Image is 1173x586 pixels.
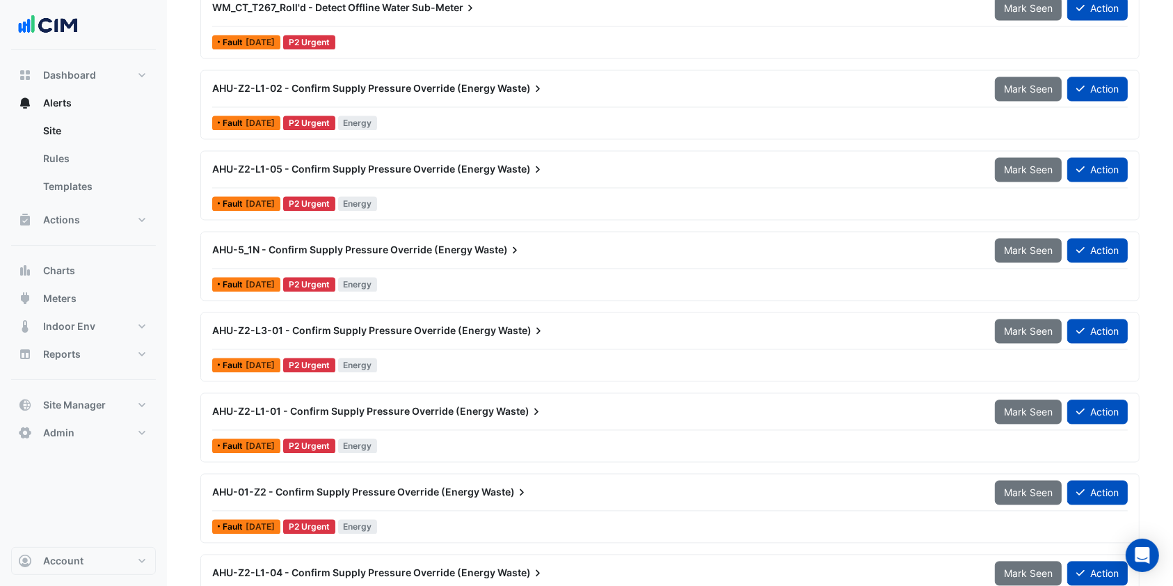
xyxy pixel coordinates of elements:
span: Fault [223,442,246,450]
div: P2 Urgent [283,196,335,211]
button: Admin [11,419,156,447]
button: Reports [11,340,156,368]
span: Mon 25-Aug-2025 11:45 AEST [246,521,275,532]
span: Account [43,554,83,568]
a: Rules [32,145,156,173]
span: Actions [43,213,80,227]
span: Energy [338,519,378,534]
button: Actions [11,206,156,234]
span: AHU-Z2-L1-04 - Confirm Supply Pressure Override (Energy [212,567,495,578]
span: AHU-Z2-L1-01 - Confirm Supply Pressure Override (Energy [212,405,494,417]
span: Energy [338,277,378,292]
span: Waste) [481,485,529,499]
div: Alerts [11,117,156,206]
span: Mark Seen [1004,325,1053,337]
button: Indoor Env [11,312,156,340]
span: Energy [338,116,378,130]
span: Mon 25-Aug-2025 17:01 AEST [246,118,275,128]
div: P2 Urgent [283,277,335,292]
span: Waste) [497,566,545,580]
span: Mon 25-Aug-2025 15:02 AEST [246,360,275,370]
span: Waste) [496,404,543,418]
span: Reports [43,347,81,361]
span: AHU-01-Z2 - Confirm Supply Pressure Override (Energy [212,486,479,498]
button: Account [11,547,156,575]
app-icon: Dashboard [18,68,32,82]
span: Site Manager [43,398,106,412]
span: Admin [43,426,74,440]
a: Site [32,117,156,145]
span: Dashboard [43,68,96,82]
button: Mark Seen [995,157,1062,182]
button: Action [1067,561,1128,585]
span: Sub-Meter [412,1,477,15]
div: Open Intercom Messenger [1126,539,1159,572]
button: Dashboard [11,61,156,89]
app-icon: Meters [18,292,32,306]
span: Mark Seen [1004,164,1053,175]
div: P2 Urgent [283,438,335,453]
span: Indoor Env [43,319,95,333]
div: P2 Urgent [283,519,335,534]
span: Mon 25-Aug-2025 15:17 AEST [246,279,275,290]
button: Mark Seen [995,399,1062,424]
span: Meters [43,292,77,306]
span: Fault [223,280,246,289]
span: Fault [223,38,246,47]
button: Site Manager [11,391,156,419]
button: Action [1067,77,1128,101]
button: Action [1067,157,1128,182]
span: Mon 25-Aug-2025 15:46 AEST [246,198,275,209]
div: P2 Urgent [283,358,335,372]
span: Energy [338,358,378,372]
app-icon: Alerts [18,96,32,110]
div: P2 Urgent [283,116,335,130]
button: Alerts [11,89,156,117]
span: Waste) [474,243,522,257]
app-icon: Admin [18,426,32,440]
span: Fault [223,200,246,208]
button: Meters [11,285,156,312]
span: AHU-Z2-L1-02 - Confirm Supply Pressure Override (Energy [212,82,495,94]
span: Energy [338,438,378,453]
span: Waste) [497,81,545,95]
app-icon: Indoor Env [18,319,32,333]
button: Mark Seen [995,480,1062,505]
button: Mark Seen [995,561,1062,585]
span: Waste) [497,162,545,176]
app-icon: Actions [18,213,32,227]
div: P2 Urgent [283,35,335,49]
button: Action [1067,480,1128,505]
span: Mon 25-Aug-2025 17:15 AEST [246,37,275,47]
span: Fault [223,119,246,127]
span: WM_CT_T267_Roll'd - Detect Offline Water [212,1,410,13]
button: Action [1067,319,1128,343]
span: Mark Seen [1004,486,1053,498]
span: Alerts [43,96,72,110]
button: Action [1067,238,1128,262]
app-icon: Reports [18,347,32,361]
span: Mark Seen [1004,83,1053,95]
span: Energy [338,196,378,211]
span: Waste) [498,324,545,338]
app-icon: Charts [18,264,32,278]
span: Mark Seen [1004,2,1053,14]
span: Fault [223,361,246,370]
span: Charts [43,264,75,278]
span: AHU-Z2-L1-05 - Confirm Supply Pressure Override (Energy [212,163,495,175]
span: AHU-Z2-L3-01 - Confirm Supply Pressure Override (Energy [212,324,496,336]
span: Mark Seen [1004,567,1053,579]
button: Action [1067,399,1128,424]
img: Company Logo [17,11,79,39]
button: Mark Seen [995,77,1062,101]
span: Fault [223,523,246,531]
span: Mark Seen [1004,244,1053,256]
button: Mark Seen [995,319,1062,343]
app-icon: Site Manager [18,398,32,412]
button: Charts [11,257,156,285]
span: Mon 25-Aug-2025 12:47 AEST [246,441,275,451]
span: Mark Seen [1004,406,1053,418]
button: Mark Seen [995,238,1062,262]
span: AHU-5_1N - Confirm Supply Pressure Override (Energy [212,244,472,255]
a: Templates [32,173,156,200]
